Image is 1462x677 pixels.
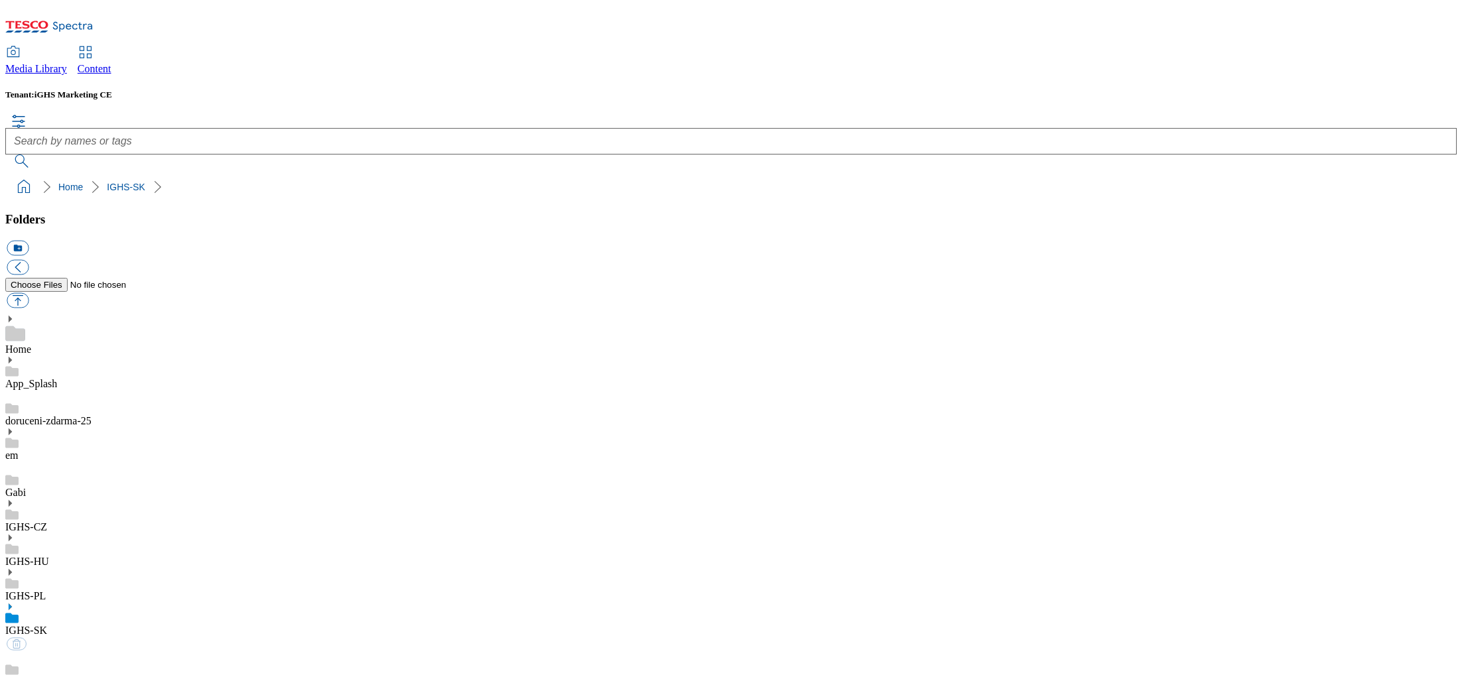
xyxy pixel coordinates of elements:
[5,415,91,426] a: doruceni-zdarma-25
[5,450,19,461] a: em
[5,343,31,355] a: Home
[5,487,26,498] a: Gabi
[5,212,1457,227] h3: Folders
[58,182,83,192] a: Home
[5,63,67,74] span: Media Library
[5,590,46,601] a: IGHS-PL
[5,556,49,567] a: IGHS-HU
[5,90,1457,100] h5: Tenant:
[5,378,57,389] a: App_Splash
[5,625,47,636] a: IGHS-SK
[78,47,111,75] a: Content
[5,47,67,75] a: Media Library
[13,176,34,198] a: home
[5,521,47,532] a: IGHS-CZ
[5,128,1457,154] input: Search by names or tags
[5,174,1457,200] nav: breadcrumb
[78,63,111,74] span: Content
[107,182,145,192] a: IGHS-SK
[34,90,112,99] span: iGHS Marketing CE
